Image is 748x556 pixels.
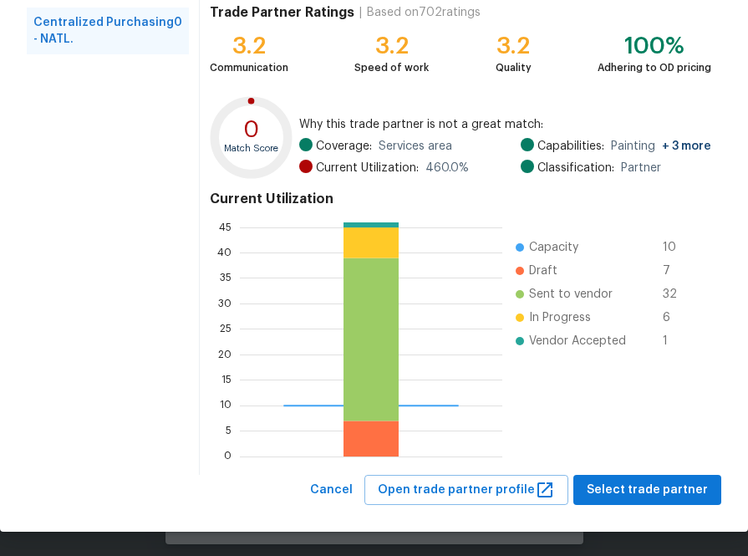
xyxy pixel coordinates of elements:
text: 10 [220,400,232,410]
span: Coverage: [316,138,372,155]
button: Open trade partner profile [364,475,568,506]
div: 3.2 [496,38,532,54]
text: Match Score [224,144,278,153]
button: Cancel [303,475,359,506]
div: | [354,4,367,21]
text: 25 [220,324,232,334]
div: 100% [598,38,711,54]
span: Current Utilization: [316,160,419,176]
text: 0 [243,119,259,141]
div: Communication [210,59,288,76]
span: 7 [663,263,689,279]
span: Vendor Accepted [529,333,626,349]
text: 30 [218,298,232,309]
span: + 3 more [662,140,711,152]
text: 40 [217,247,232,258]
span: 1 [663,333,689,349]
div: Based on 702 ratings [367,4,481,21]
span: 460.0 % [425,160,469,176]
span: Services area [379,138,452,155]
h4: Current Utilization [210,191,711,207]
span: Draft [529,263,557,279]
h4: Trade Partner Ratings [210,4,354,21]
text: 0 [224,451,232,461]
span: Painting [611,138,711,155]
span: Open trade partner profile [378,480,555,501]
text: 5 [226,426,232,436]
div: Adhering to OD pricing [598,59,711,76]
span: Sent to vendor [529,286,613,303]
button: Select trade partner [573,475,721,506]
span: Centralized Purchasing - NATL. [33,14,174,48]
span: 10 [663,239,689,256]
div: Quality [496,59,532,76]
span: Cancel [310,480,353,501]
div: Speed of work [354,59,429,76]
span: Why this trade partner is not a great match: [299,116,711,133]
span: Capacity [529,239,578,256]
text: 35 [220,273,232,283]
text: 15 [221,375,232,385]
span: Classification: [537,160,614,176]
span: Capabilities: [537,138,604,155]
div: 3.2 [210,38,288,54]
span: Partner [621,160,661,176]
span: In Progress [529,309,591,326]
text: 20 [218,349,232,360]
span: 0 [174,14,182,48]
span: Select trade partner [587,480,708,501]
div: 3.2 [354,38,429,54]
text: 45 [219,222,232,232]
span: 6 [663,309,689,326]
span: 32 [663,286,689,303]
